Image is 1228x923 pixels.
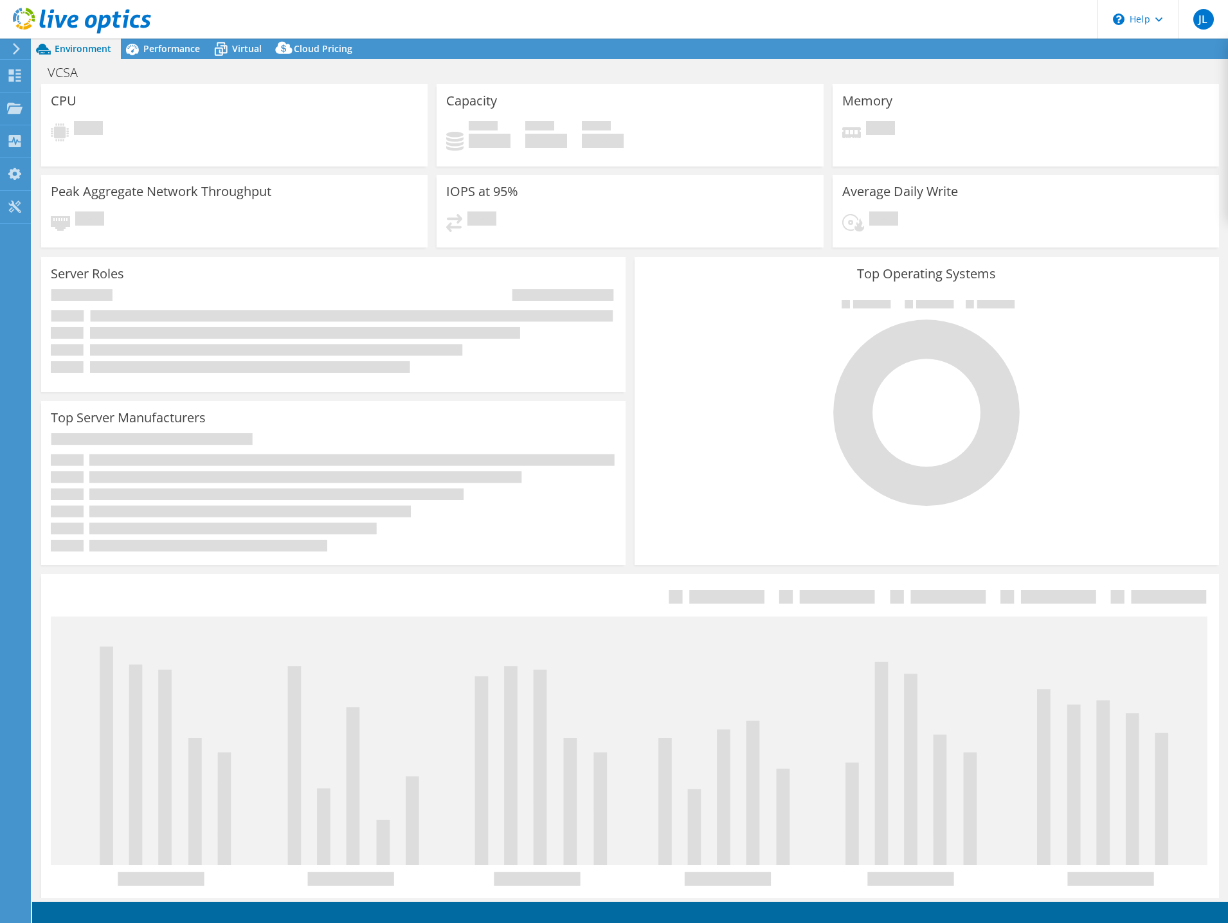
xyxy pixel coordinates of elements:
h4: 0 GiB [469,134,510,148]
span: Pending [467,211,496,229]
h3: Peak Aggregate Network Throughput [51,184,271,199]
span: Free [525,121,554,134]
h3: CPU [51,94,77,108]
span: Total [582,121,611,134]
span: Cloud Pricing [294,42,352,55]
h3: IOPS at 95% [446,184,518,199]
span: Pending [74,121,103,138]
h3: Top Operating Systems [644,267,1209,281]
svg: \n [1113,13,1124,25]
span: Pending [75,211,104,229]
h3: Top Server Manufacturers [51,411,206,425]
h1: VCSA [42,66,98,80]
span: Environment [55,42,111,55]
h4: 0 GiB [525,134,567,148]
h3: Server Roles [51,267,124,281]
h3: Average Daily Write [842,184,958,199]
h3: Memory [842,94,892,108]
span: Performance [143,42,200,55]
span: Pending [866,121,895,138]
span: Virtual [232,42,262,55]
span: Pending [869,211,898,229]
h3: Capacity [446,94,497,108]
h4: 0 GiB [582,134,624,148]
span: Used [469,121,498,134]
span: JL [1193,9,1214,30]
